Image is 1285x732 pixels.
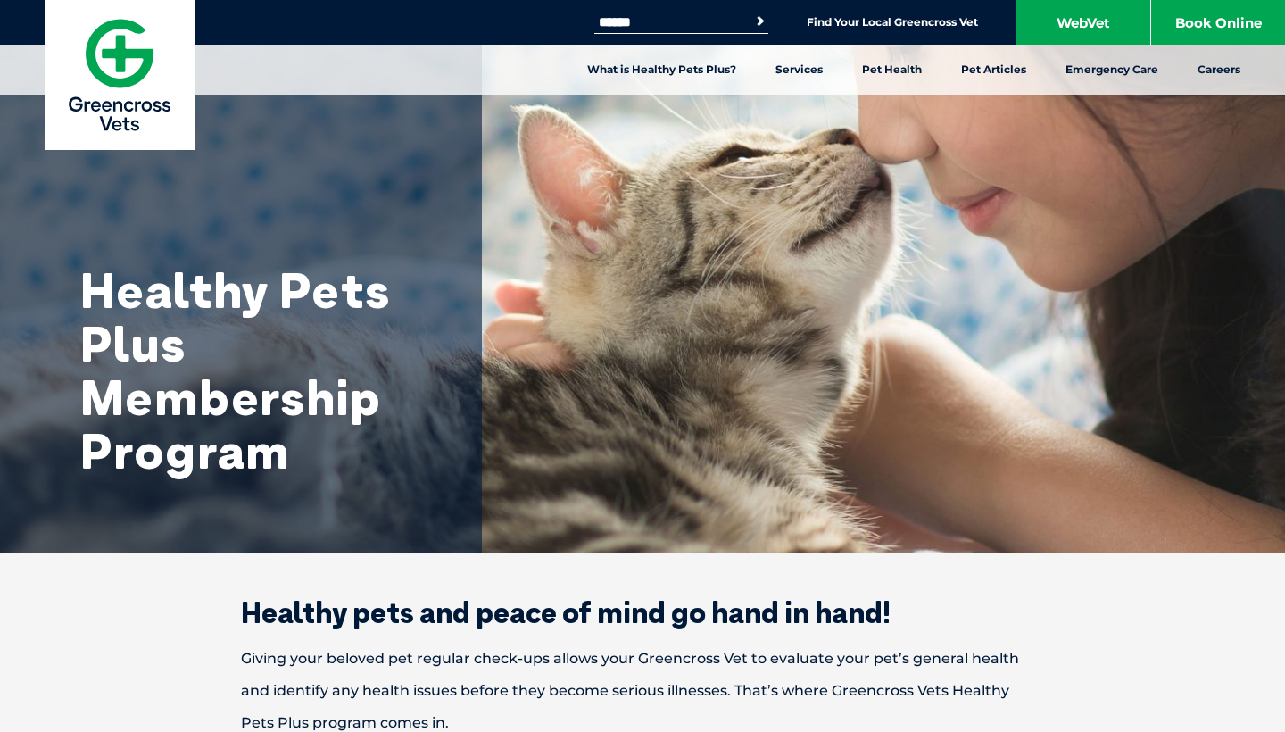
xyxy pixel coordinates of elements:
[842,45,941,95] a: Pet Health
[1046,45,1178,95] a: Emergency Care
[1178,45,1260,95] a: Careers
[178,598,1107,627] h2: Healthy pets and peace of mind go hand in hand!
[568,45,756,95] a: What is Healthy Pets Plus?
[807,15,978,29] a: Find Your Local Greencross Vet
[941,45,1046,95] a: Pet Articles
[751,12,769,30] button: Search
[80,263,437,478] h1: Healthy Pets Plus Membership Program
[756,45,842,95] a: Services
